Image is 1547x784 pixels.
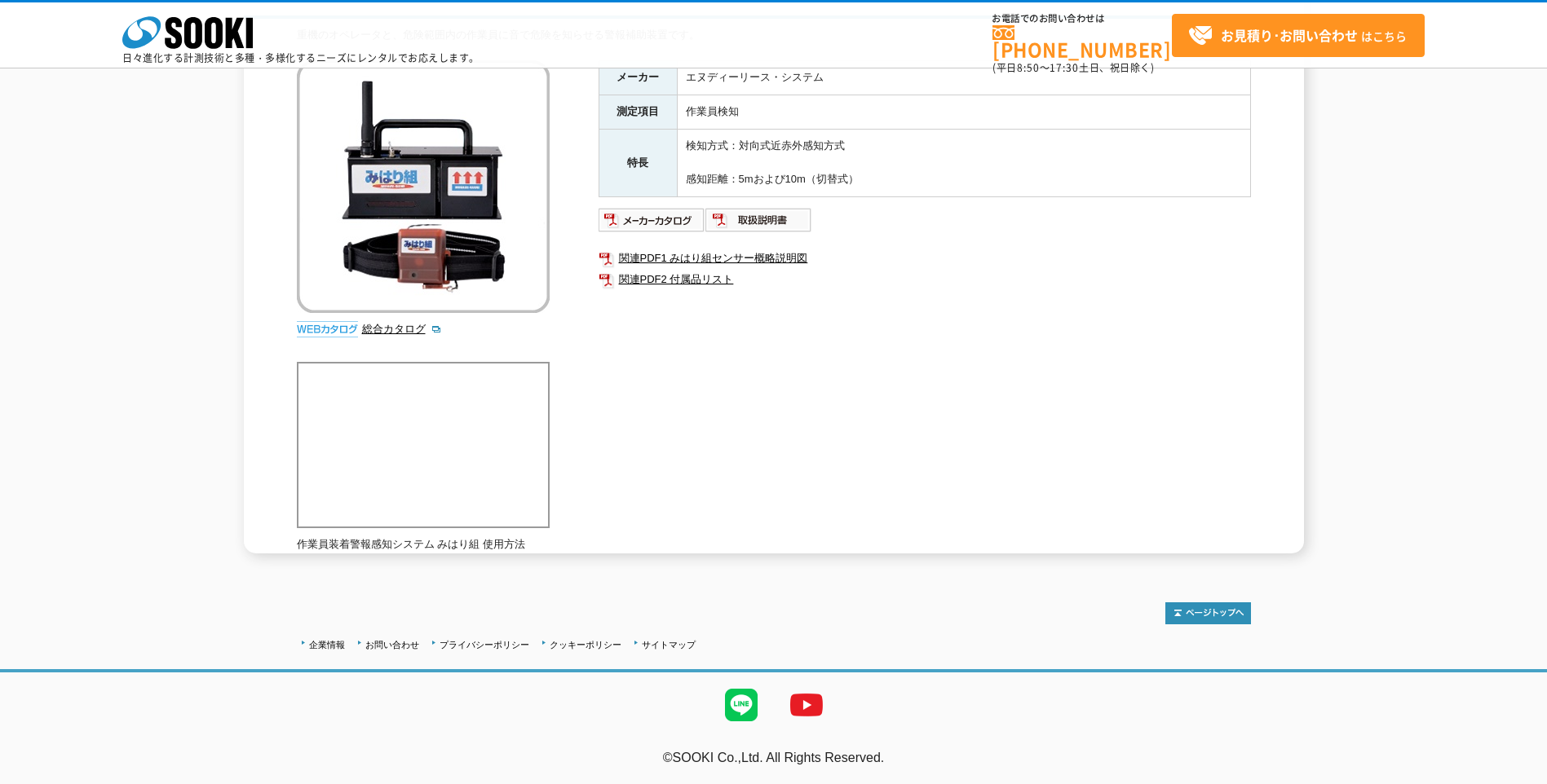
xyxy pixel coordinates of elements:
a: 取扱説明書 [705,218,812,230]
a: クッキーポリシー [550,640,621,650]
img: webカタログ [297,321,358,337]
img: メーカーカタログ [599,207,705,233]
span: 17:30 [1050,60,1079,75]
span: はこちら [1188,24,1407,48]
a: 企業情報 [309,640,345,650]
img: トップページへ [1165,602,1251,624]
img: 取扱説明書 [705,207,812,233]
span: (平日 ～ 土日、祝日除く) [992,60,1154,75]
a: お問い合わせ [365,640,419,650]
td: 作業員検知 [677,95,1250,129]
a: 関連PDF2 付属品リスト [599,269,1251,290]
a: プライバシーポリシー [440,640,529,650]
a: テストMail [1484,768,1547,782]
p: 作業員装着警報感知システム みはり組 使用方法 [297,536,550,553]
a: お見積り･お問い合わせはこちら [1172,14,1425,57]
a: 総合カタログ [362,323,442,335]
th: 特長 [599,129,677,196]
strong: お見積り･お問い合わせ [1221,25,1358,45]
td: エヌディーリース・システム [677,61,1250,95]
td: 検知方式：対向式近赤外感知方式 感知距離：5mおよび10m（切替式） [677,129,1250,196]
img: LINE [709,672,774,738]
th: メーカー [599,61,677,95]
a: メーカーカタログ [599,218,705,230]
span: 8:50 [1017,60,1040,75]
a: サイトマップ [642,640,696,650]
img: YouTube [774,672,839,738]
img: 作業員装着警報感知システム みはり組 [297,60,550,313]
a: [PHONE_NUMBER] [992,25,1172,59]
th: 測定項目 [599,95,677,129]
a: 関連PDF1 みはり組センサー概略説明図 [599,248,1251,269]
p: 日々進化する計測技術と多種・多様化するニーズにレンタルでお応えします。 [122,53,480,63]
span: お電話でのお問い合わせは [992,14,1172,24]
